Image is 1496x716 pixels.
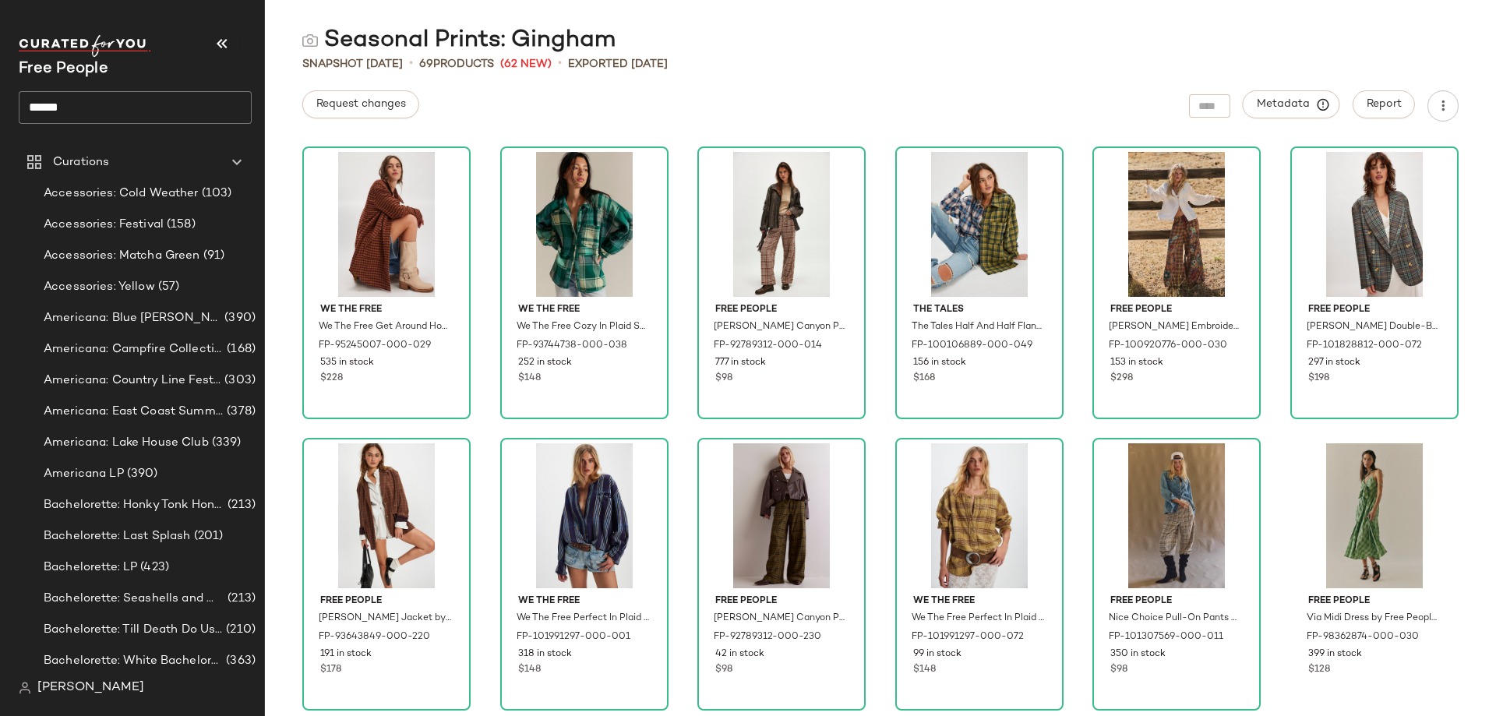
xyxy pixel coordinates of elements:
[517,630,630,644] span: FP-101991297-000-001
[224,403,256,421] span: (378)
[1307,320,1439,334] span: [PERSON_NAME] Double-Breasted Blazer Jacket by Free People in Yellow, Size: XL
[518,647,572,661] span: 318 in stock
[1353,90,1415,118] button: Report
[308,443,465,588] img: 93643849_220_a
[1366,98,1402,111] span: Report
[320,356,374,370] span: 535 in stock
[1098,152,1255,297] img: 100920776_030_0
[53,153,109,171] span: Curations
[319,320,451,334] span: We The Free Get Around Houndstooth Shirt at Free People in Brown, Size: S
[1110,356,1163,370] span: 153 in stock
[302,33,318,48] img: svg%3e
[714,339,822,353] span: FP-92789312-000-014
[319,630,430,644] span: FP-93643849-000-220
[912,630,1024,644] span: FP-101991297-000-072
[1109,339,1227,353] span: FP-100920776-000-030
[518,356,572,370] span: 252 in stock
[19,61,108,77] span: Current Company Name
[44,372,221,390] span: Americana: Country Line Festival
[44,434,209,452] span: Americana: Lake House Club
[703,152,860,297] img: 92789312_014_a
[1110,647,1166,661] span: 350 in stock
[715,663,732,677] span: $98
[517,612,649,626] span: We The Free Perfect In Plaid Pullover at Free People in Black, Size: XS
[1307,339,1422,353] span: FP-101828812-000-072
[912,612,1044,626] span: We The Free Perfect In Plaid Pullover at Free People in Yellow, Size: M
[518,372,541,386] span: $148
[568,56,668,72] p: Exported [DATE]
[44,309,221,327] span: Americana: Blue [PERSON_NAME] Baby
[302,25,616,56] div: Seasonal Prints: Gingham
[319,339,431,353] span: FP-95245007-000-029
[320,594,453,608] span: Free People
[221,372,256,390] span: (303)
[302,90,419,118] button: Request changes
[19,35,151,57] img: cfy_white_logo.C9jOOHJF.svg
[191,527,224,545] span: (201)
[44,652,223,670] span: Bachelorette: White Bachelorette Outfits
[209,434,242,452] span: (339)
[44,559,137,577] span: Bachelorette: LP
[1308,303,1441,317] span: Free People
[1296,152,1453,297] img: 101828812_072_c
[44,185,199,203] span: Accessories: Cold Weather
[912,339,1032,353] span: FP-100106889-000-049
[1109,630,1223,644] span: FP-101307569-000-011
[913,663,936,677] span: $148
[320,372,343,386] span: $228
[518,594,651,608] span: We The Free
[320,663,341,677] span: $178
[506,443,663,588] img: 101991297_001_a
[37,679,144,697] span: [PERSON_NAME]
[223,621,256,639] span: (210)
[1308,647,1362,661] span: 399 in stock
[1308,356,1360,370] span: 297 in stock
[500,56,552,72] span: (62 New)
[44,278,155,296] span: Accessories: Yellow
[1110,372,1133,386] span: $298
[319,612,451,626] span: [PERSON_NAME] Jacket by Free People in Brown, Size: XL
[137,559,169,577] span: (423)
[44,527,191,545] span: Bachelorette: Last Splash
[44,621,223,639] span: Bachelorette: Till Death Do Us Party
[200,247,225,265] span: (91)
[44,340,224,358] span: Americana: Campfire Collective
[913,594,1046,608] span: We The Free
[223,652,256,670] span: (363)
[913,303,1046,317] span: The Tales
[409,55,413,73] span: •
[1098,443,1255,588] img: 101307569_011_g
[44,590,224,608] span: Bachelorette: Seashells and Wedding Bells
[164,216,196,234] span: (158)
[517,339,627,353] span: FP-93744738-000-038
[506,152,663,297] img: 93744738_038_a
[715,594,848,608] span: Free People
[320,647,372,661] span: 191 in stock
[1109,612,1241,626] span: Nice Choice Pull-On Pants by Free People in White, Size: S
[1256,97,1327,111] span: Metadata
[224,590,256,608] span: (213)
[19,682,31,694] img: svg%3e
[316,98,406,111] span: Request changes
[913,372,935,386] span: $168
[155,278,180,296] span: (57)
[518,663,541,677] span: $148
[901,152,1058,297] img: 100106889_049_d
[913,647,961,661] span: 99 in stock
[124,465,158,483] span: (390)
[44,496,224,514] span: Bachelorette: Honky Tonk Honey
[419,56,494,72] div: Products
[715,647,764,661] span: 42 in stock
[715,303,848,317] span: Free People
[714,630,821,644] span: FP-92789312-000-230
[308,152,465,297] img: 95245007_029_a
[221,309,256,327] span: (390)
[1308,663,1330,677] span: $128
[1307,630,1419,644] span: FP-98362874-000-030
[1308,372,1329,386] span: $198
[224,340,256,358] span: (168)
[715,356,766,370] span: 777 in stock
[1110,594,1243,608] span: Free People
[199,185,232,203] span: (103)
[44,403,224,421] span: Americana: East Coast Summer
